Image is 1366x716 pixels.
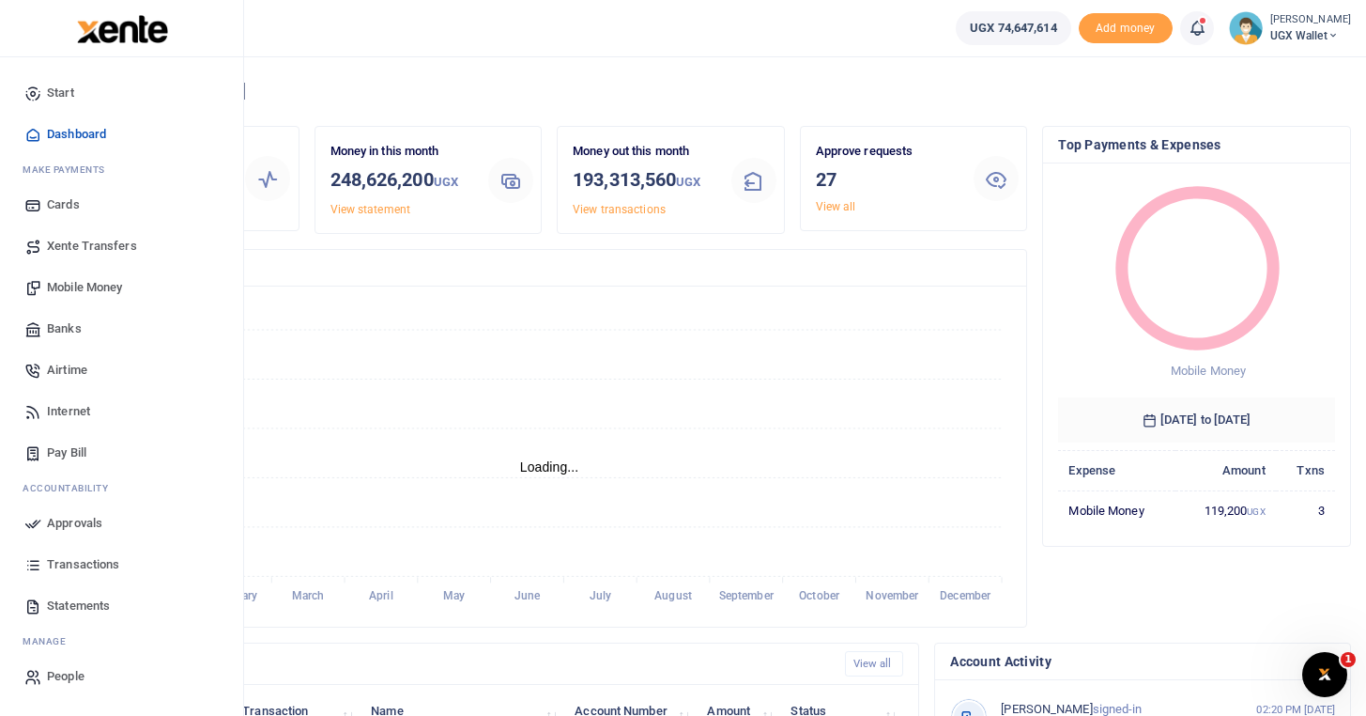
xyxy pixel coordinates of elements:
p: Approve requests [816,142,959,162]
td: 3 [1276,490,1335,530]
tspan: June [514,590,541,603]
a: View transactions [573,203,666,216]
a: logo-small logo-large logo-large [75,21,168,35]
span: Airtime [47,361,87,380]
a: Approvals [15,503,228,544]
span: People [47,667,84,686]
li: Toup your wallet [1079,13,1173,44]
span: Add money [1079,13,1173,44]
tspan: March [292,590,325,603]
small: UGX [434,175,458,189]
span: anage [32,634,67,648]
th: Expense [1058,450,1175,490]
span: Approvals [47,514,102,533]
tspan: September [719,590,775,603]
li: Ac [15,474,228,503]
h4: Recent Transactions [87,654,830,675]
li: M [15,155,228,184]
span: Pay Bill [47,444,86,462]
tspan: August [654,590,692,603]
th: Amount [1175,450,1276,490]
img: profile-user [1229,11,1263,45]
img: logo-large [77,15,168,43]
span: countability [37,481,108,495]
span: Mobile Money [47,278,122,297]
iframe: Intercom live chat [1302,652,1347,697]
th: Txns [1276,450,1335,490]
a: Start [15,72,228,114]
text: Loading... [520,459,579,475]
tspan: December [940,590,991,603]
span: Cards [47,195,80,214]
h4: Hello [PERSON_NAME] [71,81,1351,101]
span: Mobile Money [1171,364,1246,378]
li: M [15,627,228,656]
span: Banks [47,319,82,338]
a: Mobile Money [15,267,228,308]
span: Dashboard [47,125,106,144]
tspan: October [799,590,840,603]
span: UGX 74,647,614 [970,19,1056,38]
a: Pay Bill [15,432,228,474]
tspan: July [590,590,611,603]
p: Money in this month [330,142,473,162]
span: Xente Transfers [47,237,137,256]
span: ake Payments [32,163,105,177]
h4: Account Activity [950,651,1335,672]
a: People [15,656,228,697]
tspan: February [212,590,257,603]
a: Internet [15,391,228,432]
tspan: November [866,590,919,603]
a: View all [816,200,856,213]
span: Transactions [47,555,119,574]
span: 1 [1341,652,1356,667]
li: Wallet ballance [948,11,1078,45]
a: Xente Transfers [15,226,228,267]
h3: 248,626,200 [330,165,473,196]
a: Add money [1079,20,1173,34]
span: Start [47,84,74,102]
h3: 193,313,560 [573,165,715,196]
h3: 27 [816,165,959,194]
tspan: May [443,590,465,603]
a: Cards [15,184,228,226]
a: View all [845,651,904,677]
small: UGX [1247,506,1265,517]
a: Banks [15,308,228,350]
span: [PERSON_NAME] [1001,702,1092,716]
a: Statements [15,585,228,627]
small: [PERSON_NAME] [1270,12,1351,28]
h4: Top Payments & Expenses [1058,134,1335,155]
small: UGX [676,175,700,189]
a: Dashboard [15,114,228,155]
a: profile-user [PERSON_NAME] UGX Wallet [1229,11,1351,45]
h6: [DATE] to [DATE] [1058,397,1335,443]
a: Airtime [15,350,228,391]
a: Transactions [15,544,228,585]
td: 119,200 [1175,490,1276,530]
tspan: April [369,590,393,603]
a: View statement [330,203,410,216]
span: Statements [47,597,110,615]
a: UGX 74,647,614 [956,11,1070,45]
h4: Transactions Overview [87,257,1011,278]
p: Money out this month [573,142,715,162]
span: Internet [47,402,90,421]
td: Mobile Money [1058,490,1175,530]
span: UGX Wallet [1270,27,1351,44]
